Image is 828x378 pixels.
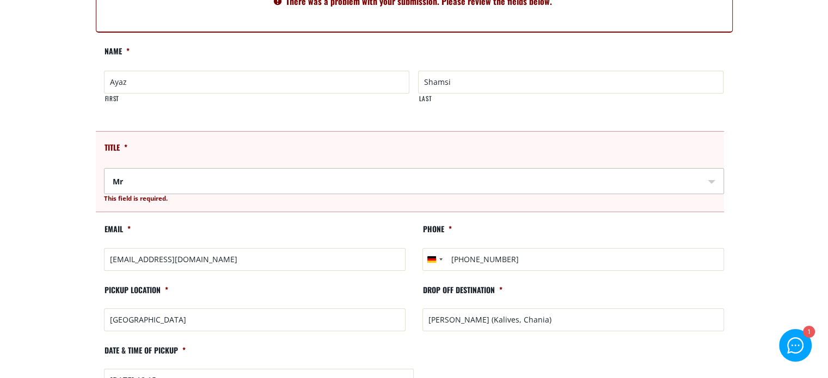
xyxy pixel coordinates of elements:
input: +49 1512 3456789 [422,248,724,271]
button: Selected country [423,249,446,270]
label: Title [104,142,127,162]
label: Email [104,224,131,243]
label: Last [419,94,723,112]
label: Name [104,46,130,65]
label: Date & time of pickup [104,345,186,364]
label: Pickup location [104,285,168,304]
div: 1 [802,327,814,338]
span: Mr [105,169,723,195]
label: First [105,94,409,112]
label: Phone [422,224,452,243]
label: Drop off destination [422,285,502,304]
div: This field is required. [104,194,724,208]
